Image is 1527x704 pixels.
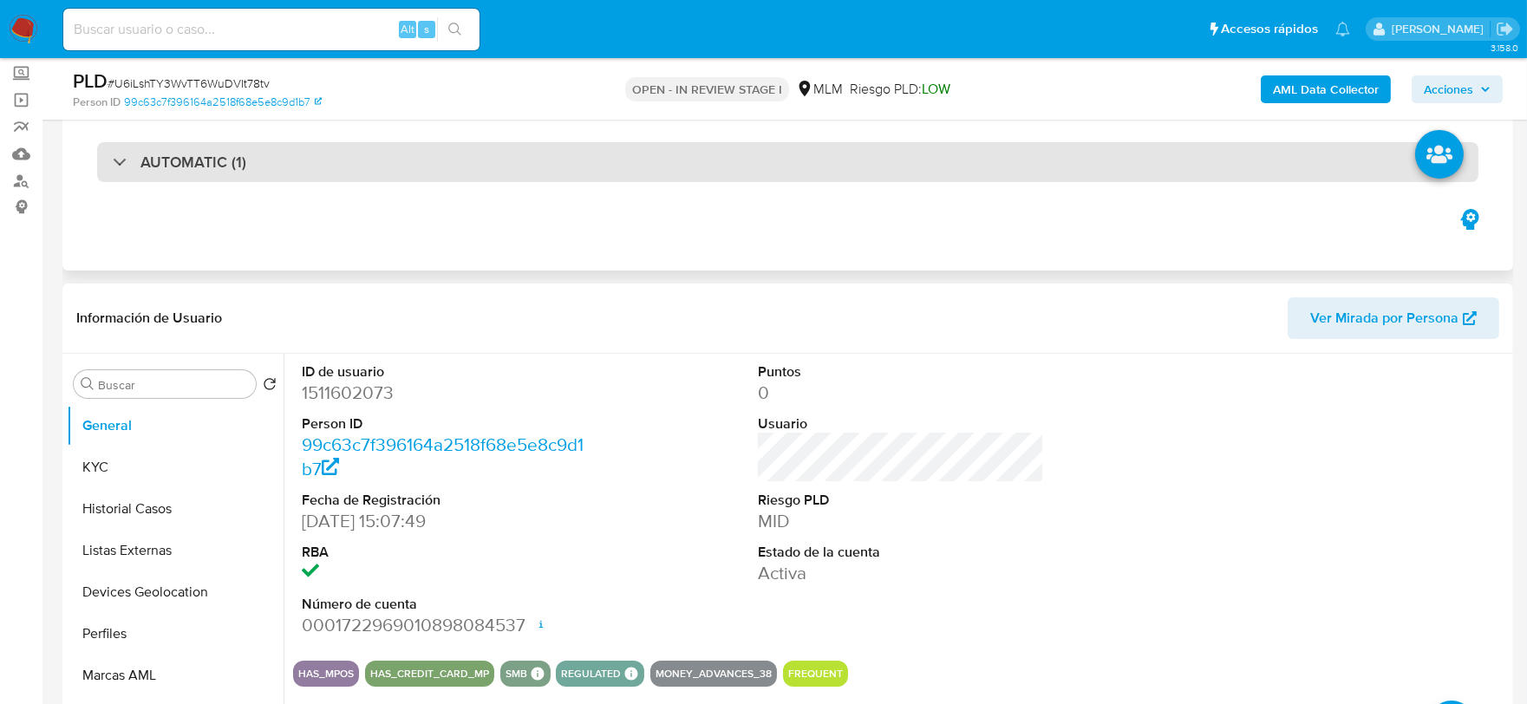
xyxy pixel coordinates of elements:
[302,381,589,405] dd: 1511602073
[758,414,1045,433] dt: Usuario
[76,310,222,327] h1: Información de Usuario
[302,362,589,381] dt: ID de usuario
[758,491,1045,510] dt: Riesgo PLD
[1221,20,1318,38] span: Accesos rápidos
[263,377,277,396] button: Volver al orden por defecto
[124,95,322,110] a: 99c63c7f396164a2518f68e5e8c9d1b7
[302,432,584,481] a: 99c63c7f396164a2518f68e5e8c9d1b7
[1335,22,1350,36] a: Notificaciones
[140,153,246,172] h3: AUTOMATIC (1)
[758,362,1045,381] dt: Puntos
[302,491,589,510] dt: Fecha de Registración
[67,613,284,655] button: Perfiles
[302,613,589,637] dd: 0001722969010898084537
[302,509,589,533] dd: [DATE] 15:07:49
[73,67,108,95] b: PLD
[1288,297,1499,339] button: Ver Mirada por Persona
[67,447,284,488] button: KYC
[922,79,950,99] span: LOW
[1424,75,1473,103] span: Acciones
[67,571,284,613] button: Devices Geolocation
[1412,75,1503,103] button: Acciones
[758,561,1045,585] dd: Activa
[758,543,1045,562] dt: Estado de la cuenta
[302,414,589,433] dt: Person ID
[401,21,414,37] span: Alt
[302,595,589,614] dt: Número de cuenta
[67,488,284,530] button: Historial Casos
[73,95,121,110] b: Person ID
[437,17,473,42] button: search-icon
[758,509,1045,533] dd: MID
[108,75,270,92] span: # U6iLshTY3WvTT6WuDVIt78tv
[796,80,843,99] div: MLM
[625,77,789,101] p: OPEN - IN REVIEW STAGE I
[97,142,1478,182] div: AUTOMATIC (1)
[1261,75,1391,103] button: AML Data Collector
[1392,21,1490,37] p: dalia.goicochea@mercadolibre.com.mx
[302,543,589,562] dt: RBA
[850,80,950,99] span: Riesgo PLD:
[424,21,429,37] span: s
[63,18,480,41] input: Buscar usuario o caso...
[81,377,95,391] button: Buscar
[98,377,249,393] input: Buscar
[67,655,284,696] button: Marcas AML
[67,530,284,571] button: Listas Externas
[1273,75,1379,103] b: AML Data Collector
[1310,297,1458,339] span: Ver Mirada por Persona
[758,381,1045,405] dd: 0
[1496,20,1514,38] a: Salir
[1491,41,1518,55] span: 3.158.0
[67,405,284,447] button: General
